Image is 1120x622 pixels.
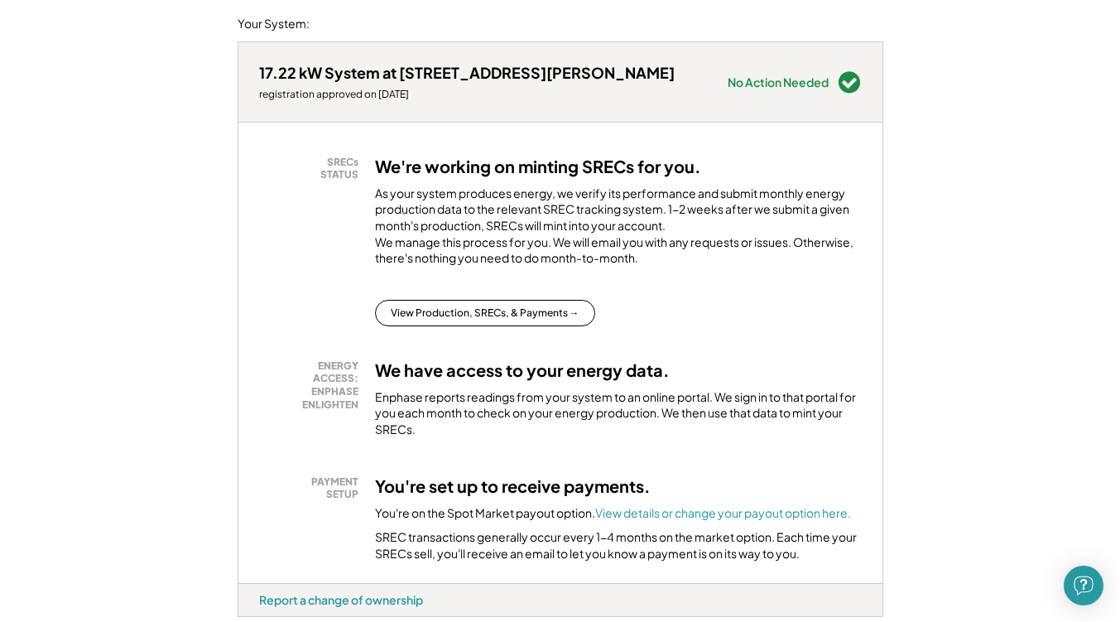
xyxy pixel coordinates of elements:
[259,63,675,82] div: 17.22 kW System at [STREET_ADDRESS][PERSON_NAME]
[238,16,310,32] div: Your System:
[595,505,851,520] a: View details or change your payout option here.
[259,88,675,101] div: registration approved on [DATE]
[1064,566,1103,605] div: Open Intercom Messenger
[267,475,358,501] div: PAYMENT SETUP
[375,300,595,326] button: View Production, SRECs, & Payments →
[375,156,701,177] h3: We're working on minting SRECs for you.
[728,76,829,88] div: No Action Needed
[259,592,423,607] div: Report a change of ownership
[375,389,862,438] div: Enphase reports readings from your system to an online portal. We sign in to that portal for you ...
[375,475,651,497] h3: You're set up to receive payments.
[375,505,851,522] div: You're on the Spot Market payout option.
[267,359,358,411] div: ENERGY ACCESS: ENPHASE ENLIGHTEN
[267,156,358,181] div: SRECs STATUS
[375,359,670,381] h3: We have access to your energy data.
[375,186,862,275] div: As your system produces energy, we verify its performance and submit monthly energy production da...
[375,529,862,562] div: SREC transactions generally occur every 1-4 months on the market option. Each time your SRECs sel...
